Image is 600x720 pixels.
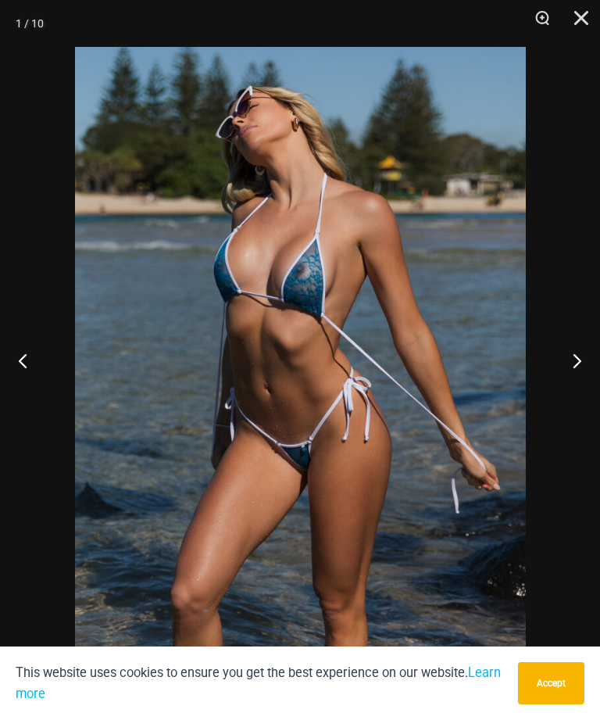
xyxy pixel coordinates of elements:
button: Accept [518,662,584,704]
p: This website uses cookies to ensure you get the best experience on our website. [16,662,506,704]
div: 1 / 10 [16,12,44,35]
a: Learn more [16,665,501,701]
button: Next [541,321,600,399]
